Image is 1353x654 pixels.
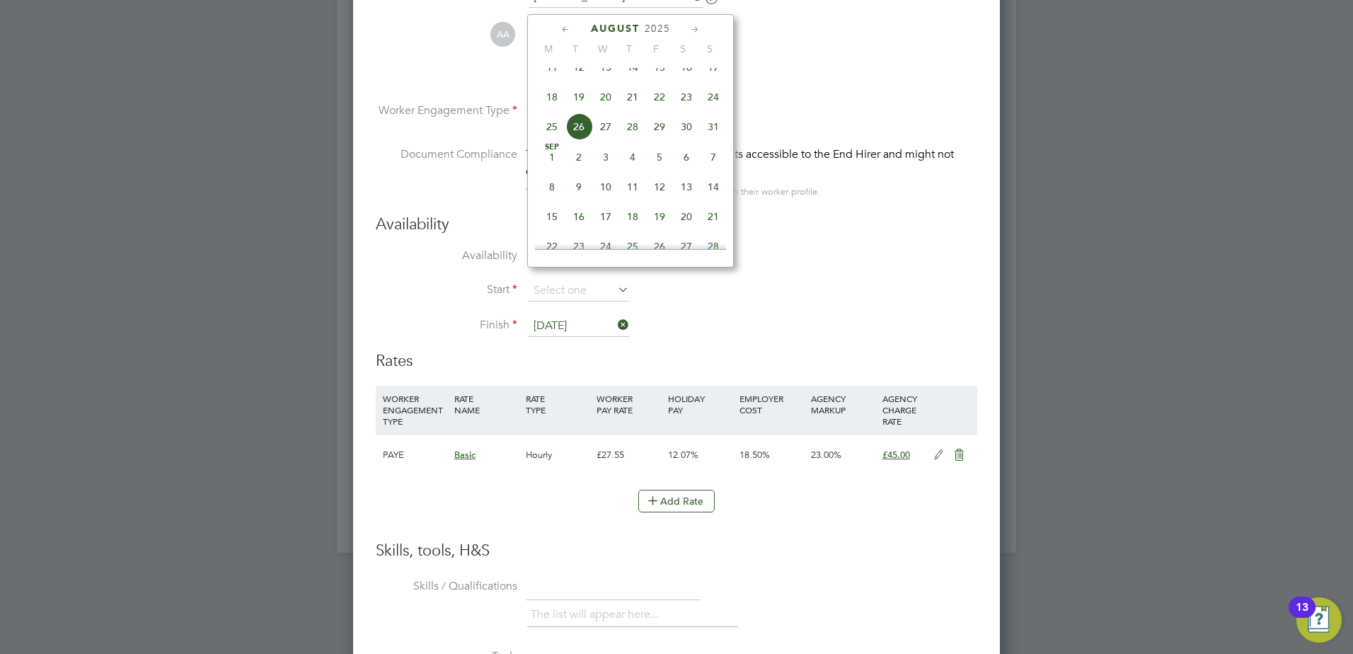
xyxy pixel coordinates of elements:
[490,22,515,47] span: AA
[592,173,619,200] span: 10
[592,203,619,230] span: 17
[882,449,910,461] span: £45.00
[376,318,517,333] label: Finish
[700,233,727,260] span: 28
[376,282,517,297] label: Start
[593,386,664,423] div: WORKER PAY RATE
[454,449,476,461] span: Basic
[643,42,669,55] span: F
[526,146,977,180] div: This worker has no Compliance Documents accessible to the End Hirer and might not qualify for thi...
[535,42,562,55] span: M
[646,113,673,140] span: 29
[700,144,727,171] span: 7
[589,42,616,55] span: W
[700,84,727,110] span: 24
[522,435,594,476] div: Hourly
[565,233,592,260] span: 23
[1296,607,1308,626] div: 13
[673,173,700,200] span: 13
[646,54,673,81] span: 15
[646,144,673,171] span: 5
[1296,597,1342,643] button: Open Resource Center, 13 new notifications
[376,541,977,561] h3: Skills, tools, H&S
[673,203,700,230] span: 20
[593,435,664,476] div: £27.55
[668,449,698,461] span: 12.07%
[619,233,646,260] span: 25
[376,103,517,118] label: Worker Engagement Type
[592,144,619,171] span: 3
[592,233,619,260] span: 24
[619,84,646,110] span: 21
[879,386,926,434] div: AGENCY CHARGE RATE
[529,280,629,302] input: Select one
[591,23,640,35] span: August
[376,579,517,594] label: Skills / Qualifications
[379,435,451,476] div: PAYE
[562,42,589,55] span: T
[539,113,565,140] span: 25
[646,233,673,260] span: 26
[376,214,977,235] h3: Availability
[539,54,565,81] span: 11
[592,113,619,140] span: 27
[673,144,700,171] span: 6
[539,203,565,230] span: 15
[673,233,700,260] span: 27
[376,351,977,372] h3: Rates
[619,113,646,140] span: 28
[539,84,565,110] span: 18
[592,54,619,81] span: 13
[700,203,727,230] span: 21
[526,183,820,200] div: You can edit access to this worker’s documents from their worker profile.
[376,248,517,263] label: Availability
[673,113,700,140] span: 30
[739,449,770,461] span: 18.50%
[807,386,879,423] div: AGENCY MARKUP
[565,203,592,230] span: 16
[539,173,565,200] span: 8
[565,144,592,171] span: 2
[619,54,646,81] span: 14
[376,146,517,197] label: Document Compliance
[451,386,522,423] div: RATE NAME
[529,316,629,337] input: Select one
[673,54,700,81] span: 16
[673,84,700,110] span: 23
[638,490,715,512] button: Add Rate
[565,84,592,110] span: 19
[736,386,807,423] div: EMPLOYER COST
[539,144,565,171] span: 1
[539,233,565,260] span: 22
[811,449,841,461] span: 23.00%
[700,54,727,81] span: 17
[531,605,664,624] li: The list will appear here...
[669,42,696,55] span: S
[664,386,736,423] div: HOLIDAY PAY
[700,113,727,140] span: 31
[646,84,673,110] span: 22
[592,84,619,110] span: 20
[565,173,592,200] span: 9
[619,203,646,230] span: 18
[522,386,594,423] div: RATE TYPE
[646,173,673,200] span: 12
[539,144,565,151] span: Sep
[645,23,670,35] span: 2025
[616,42,643,55] span: T
[700,173,727,200] span: 14
[619,144,646,171] span: 4
[565,113,592,140] span: 26
[619,173,646,200] span: 11
[646,203,673,230] span: 19
[565,54,592,81] span: 12
[379,386,451,434] div: WORKER ENGAGEMENT TYPE
[696,42,723,55] span: S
